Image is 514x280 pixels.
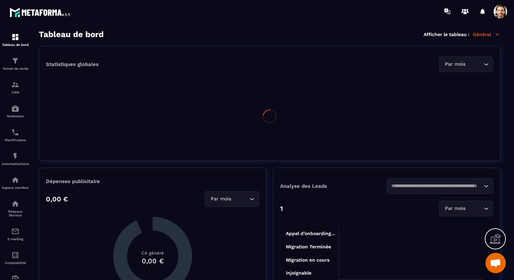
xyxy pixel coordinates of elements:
[11,200,19,208] img: social-network
[46,61,99,67] p: Statistiques globales
[209,195,233,203] span: Par mois
[439,201,493,216] div: Search for option
[11,176,19,184] img: automations
[2,195,29,222] a: social-networksocial-networkRéseaux Sociaux
[2,210,29,217] p: Réseaux Sociaux
[39,30,104,39] h3: Tableau de bord
[2,28,29,52] a: formationformationTableau de bord
[467,205,482,212] input: Search for option
[286,257,329,263] tspan: Migration en cours
[11,104,19,113] img: automations
[443,61,467,68] span: Par mois
[2,52,29,76] a: formationformationTunnel de vente
[443,205,467,212] span: Par mois
[2,99,29,123] a: automationsautomationsWebinaire
[2,76,29,99] a: formationformationCRM
[424,32,469,37] p: Afficher le tableau :
[280,204,283,213] p: 1
[2,171,29,195] a: automationsautomationsEspace membre
[11,81,19,89] img: formation
[10,6,71,18] img: logo
[2,138,29,142] p: Planificateur
[2,43,29,47] p: Tableau de bord
[2,67,29,70] p: Tunnel de vente
[11,251,19,259] img: accountant
[11,33,19,41] img: formation
[233,195,248,203] input: Search for option
[11,152,19,160] img: automations
[286,244,331,250] tspan: Migration Terminée
[2,222,29,246] a: emailemailE-mailing
[2,186,29,190] p: Espace membre
[286,270,311,276] tspan: injoignable
[2,237,29,241] p: E-mailing
[467,61,482,68] input: Search for option
[2,162,29,166] p: Automatisations
[387,178,494,194] div: Search for option
[46,195,68,203] p: 0,00 €
[280,183,387,189] p: Analyse des Leads
[473,31,500,37] p: Général
[391,182,482,190] input: Search for option
[2,114,29,118] p: Webinaire
[2,123,29,147] a: schedulerschedulerPlanificateur
[46,178,259,184] p: Dépenses publicitaire
[2,246,29,270] a: accountantaccountantComptabilité
[2,147,29,171] a: automationsautomationsAutomatisations
[439,56,493,72] div: Search for option
[11,57,19,65] img: formation
[11,128,19,136] img: scheduler
[11,227,19,235] img: email
[2,261,29,265] p: Comptabilité
[286,231,335,236] tspan: Appel d’onboarding...
[2,90,29,94] p: CRM
[485,253,506,273] a: Ouvrir le chat
[205,191,259,207] div: Search for option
